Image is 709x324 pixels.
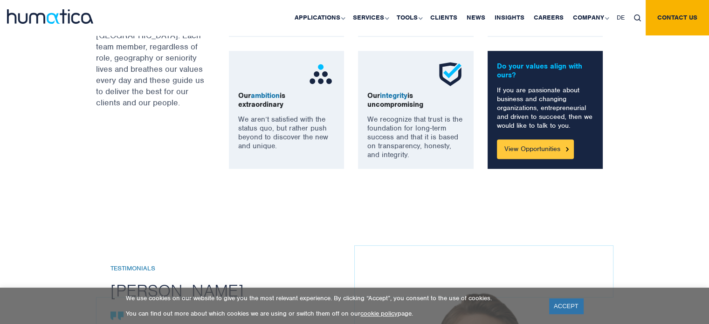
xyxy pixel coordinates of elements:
[7,9,93,24] img: logo
[126,310,537,317] p: You can find out more about which cookies we are using or switch them off on our page.
[617,14,625,21] span: DE
[497,86,594,130] p: If you are passionate about business and changing organizations, entrepreneurial and driven to su...
[436,60,464,88] img: ico
[307,60,335,88] img: ico
[497,62,594,80] p: Do your values align with ours?
[110,280,368,301] h2: [PERSON_NAME]
[549,298,583,314] a: ACCEPT
[96,7,206,108] p: Our values underpin everything we do at [GEOGRAPHIC_DATA]. Each team member, regardless of role, ...
[360,310,398,317] a: cookie policy
[238,115,335,151] p: We aren’t satisfied with the status quo, but rather push beyond to discover the new and unique.
[367,91,464,109] p: Our is uncompromising
[238,91,335,109] p: Our is extraordinary
[634,14,641,21] img: search_icon
[497,139,574,159] a: View Opportunities
[566,147,569,151] img: Button
[380,91,407,100] span: integrity
[251,91,280,100] span: ambition
[110,265,368,273] h6: Testimonials
[367,115,464,159] p: We recognize that trust is the foundation for long-term success and that it is based on transpare...
[126,294,537,302] p: We use cookies on our website to give you the most relevant experience. By clicking “Accept”, you...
